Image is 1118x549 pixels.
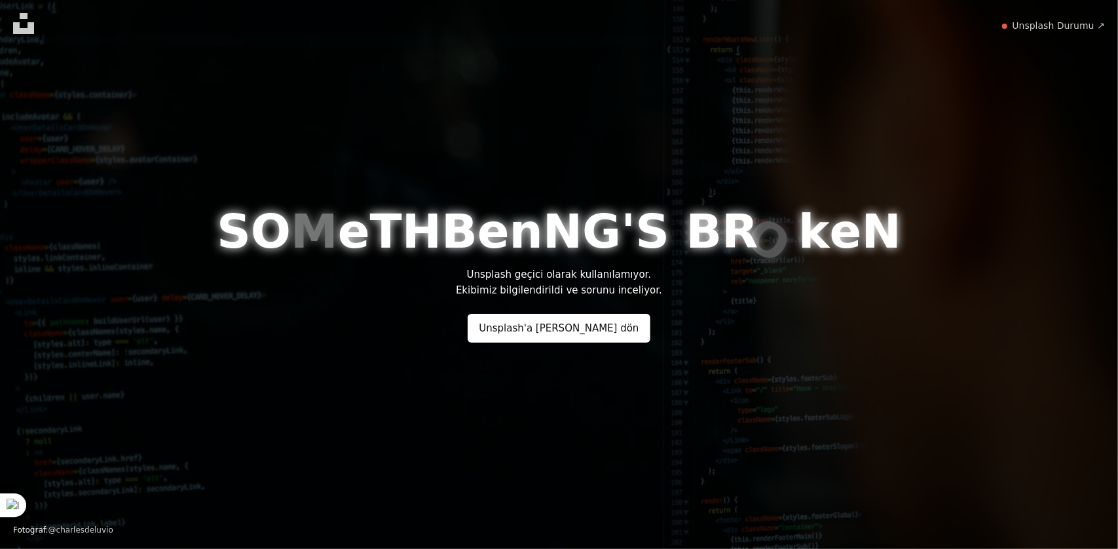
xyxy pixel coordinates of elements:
font: B [686,204,722,259]
font: e [830,204,862,259]
font: ↗ [1097,20,1105,31]
font: Unsplash'a [PERSON_NAME] dön [479,322,639,334]
font: N [862,204,901,259]
font: S [217,204,251,259]
font: S [635,204,669,259]
a: Unsplash Durumu ↗ [1013,20,1105,33]
a: @charlesdeluvio [48,525,113,535]
font: k [798,204,830,259]
font: N [543,204,582,259]
font: T [370,204,402,259]
font: O [736,206,800,274]
font: Ben [441,204,543,259]
h1: Bir şey kırıldı [217,206,901,256]
font: e [338,204,370,259]
font: ' [621,204,635,259]
a: Unsplash'a [PERSON_NAME] dön [468,314,650,343]
font: M [291,204,338,259]
font: Unsplash geçici olarak kullanılamıyor. [467,269,652,280]
font: G [582,204,621,259]
font: H [402,204,441,259]
font: R [722,204,758,259]
font: O [251,204,291,259]
font: Unsplash Durumu [1013,20,1094,31]
font: Ekibimiz bilgilendirildi ve sorunu inceliyor. [456,284,662,296]
font: Fotoğraf: [13,525,48,535]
